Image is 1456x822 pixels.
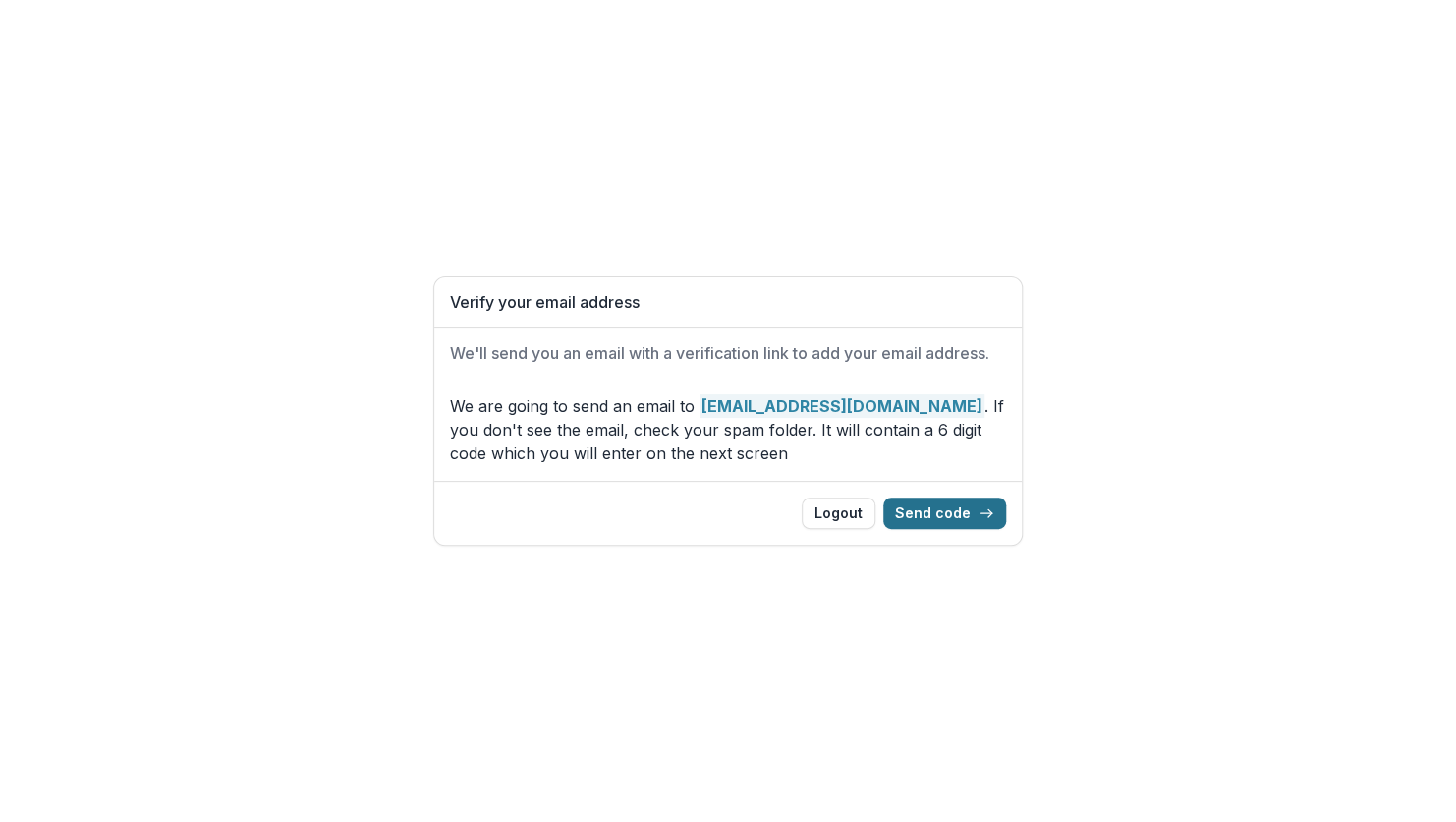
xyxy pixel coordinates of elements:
strong: [EMAIL_ADDRESS][DOMAIN_NAME] [700,394,984,418]
p: We are going to send an email to . If you don't see the email, check your spam folder. It will co... [450,394,1006,465]
h1: Verify your email address [450,293,1006,312]
h2: We'll send you an email with a verification link to add your email address. [450,344,1006,363]
button: Send code [883,498,1006,529]
button: Logout [802,498,875,529]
